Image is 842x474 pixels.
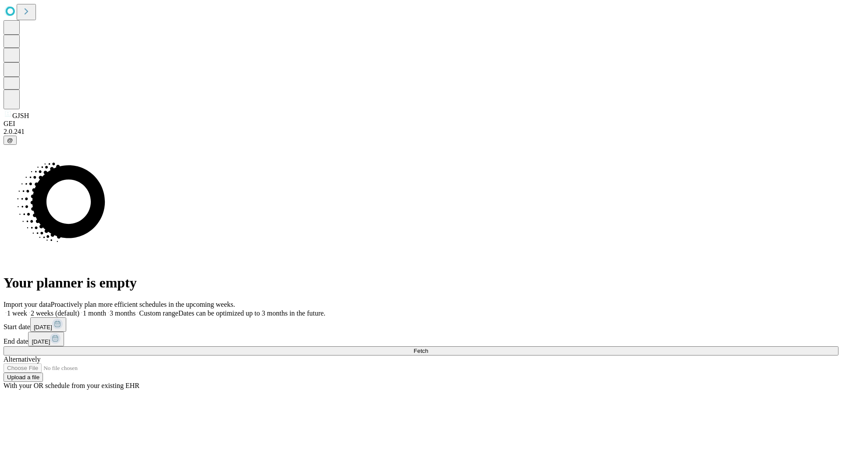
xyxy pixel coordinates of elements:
span: Alternatively [4,355,40,363]
span: 1 week [7,309,27,317]
span: [DATE] [32,338,50,345]
button: Fetch [4,346,838,355]
div: Start date [4,317,838,332]
span: Import your data [4,301,51,308]
div: GEI [4,120,838,128]
span: @ [7,137,13,144]
div: End date [4,332,838,346]
button: Upload a file [4,373,43,382]
h1: Your planner is empty [4,275,838,291]
span: 1 month [83,309,106,317]
div: 2.0.241 [4,128,838,136]
span: 2 weeks (default) [31,309,79,317]
button: @ [4,136,17,145]
button: [DATE] [28,332,64,346]
span: With your OR schedule from your existing EHR [4,382,139,389]
span: GJSH [12,112,29,119]
button: [DATE] [30,317,66,332]
span: 3 months [110,309,136,317]
span: Fetch [414,348,428,354]
span: [DATE] [34,324,52,330]
span: Proactively plan more efficient schedules in the upcoming weeks. [51,301,235,308]
span: Custom range [139,309,178,317]
span: Dates can be optimized up to 3 months in the future. [178,309,325,317]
